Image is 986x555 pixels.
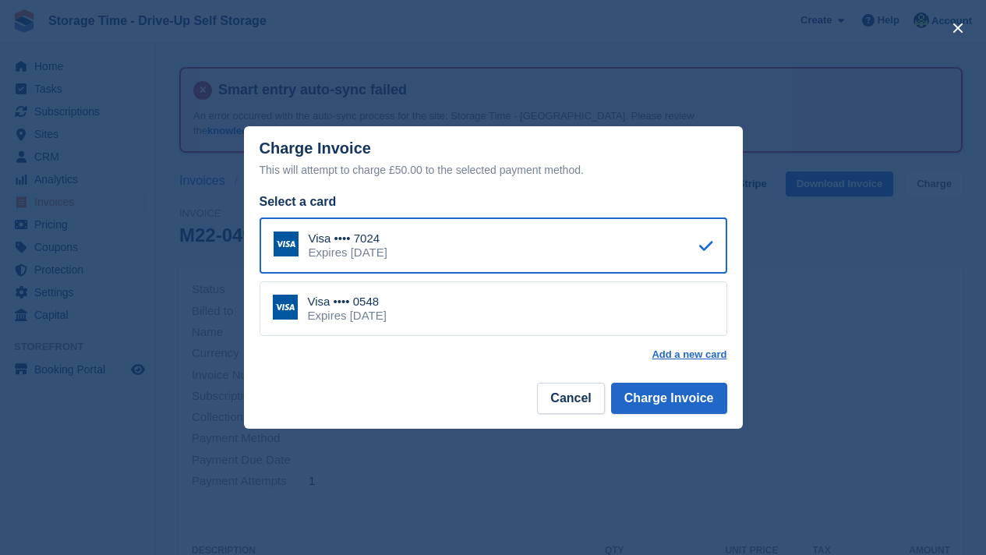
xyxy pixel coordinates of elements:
[260,161,727,179] div: This will attempt to charge £50.00 to the selected payment method.
[652,348,726,361] a: Add a new card
[611,383,727,414] button: Charge Invoice
[309,232,387,246] div: Visa •••• 7024
[309,246,387,260] div: Expires [DATE]
[945,16,970,41] button: close
[260,140,727,179] div: Charge Invoice
[273,295,298,320] img: Visa Logo
[537,383,604,414] button: Cancel
[308,309,387,323] div: Expires [DATE]
[260,193,727,211] div: Select a card
[274,232,299,256] img: Visa Logo
[308,295,387,309] div: Visa •••• 0548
